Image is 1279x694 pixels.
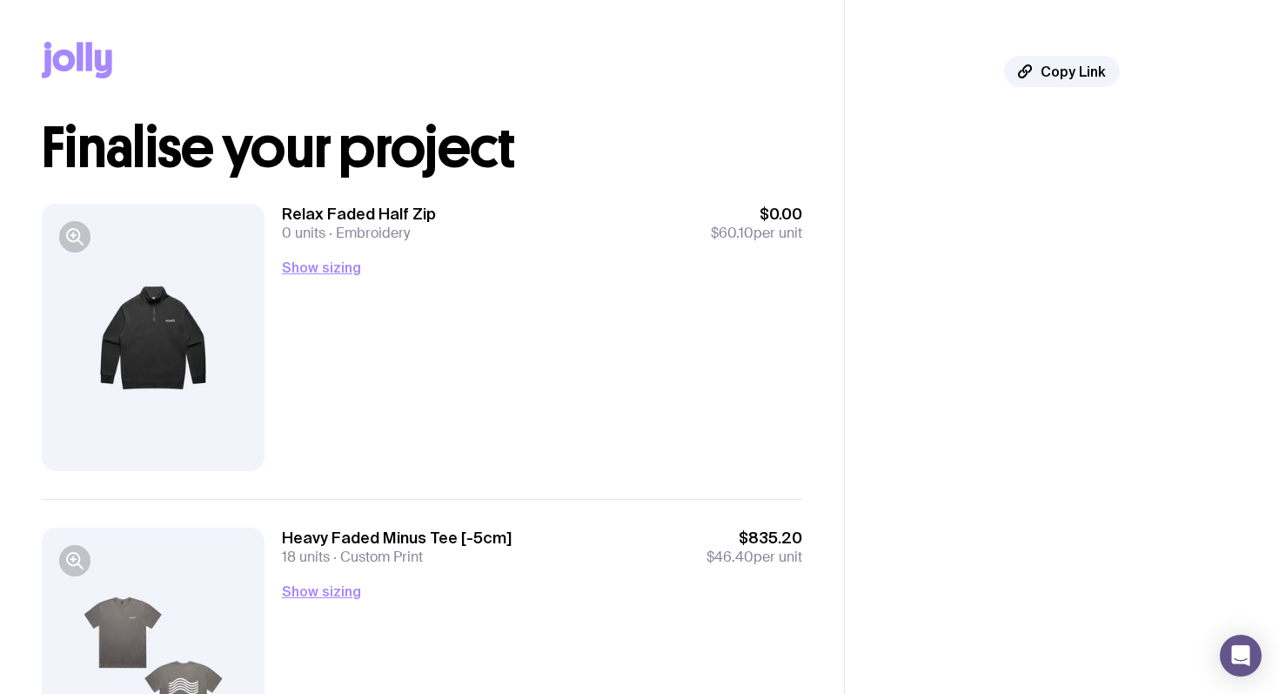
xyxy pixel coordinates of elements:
[711,225,802,242] span: per unit
[706,548,753,566] span: $46.40
[1041,63,1106,80] span: Copy Link
[282,224,325,242] span: 0 units
[282,204,436,225] h3: Relax Faded Half Zip
[282,257,361,278] button: Show sizing
[282,548,330,566] span: 18 units
[711,224,753,242] span: $60.10
[706,549,802,566] span: per unit
[325,224,410,242] span: Embroidery
[282,581,361,602] button: Show sizing
[706,528,802,549] span: $835.20
[711,204,802,225] span: $0.00
[282,528,512,549] h3: Heavy Faded Minus Tee [-5cm]
[1220,635,1262,677] div: Open Intercom Messenger
[330,548,423,566] span: Custom Print
[1004,56,1120,87] button: Copy Link
[42,120,802,176] h1: Finalise your project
